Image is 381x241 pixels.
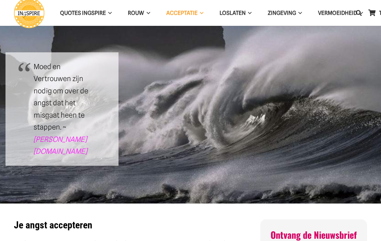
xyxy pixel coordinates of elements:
[318,10,357,16] span: VERMOEIDHEID
[296,5,302,21] span: Zingeving Menu
[220,10,246,16] span: Loslaten
[166,10,198,16] span: Acceptatie
[120,5,158,21] a: ROUWROUW Menu
[106,5,112,21] span: QUOTES INGSPIRE Menu
[310,5,371,21] a: VERMOEIDHEIDVERMOEIDHEID Menu
[34,135,87,156] a: [PERSON_NAME][DOMAIN_NAME]
[352,5,365,21] a: Zoeken
[128,10,144,16] span: ROUW
[144,5,150,21] span: ROUW Menu
[246,5,252,21] span: Loslaten Menu
[52,5,120,21] a: QUOTES INGSPIREQUOTES INGSPIRE Menu
[14,219,244,231] h1: Je angst accepteren
[158,5,211,21] a: AcceptatieAcceptatie Menu
[260,5,310,21] a: ZingevingZingeving Menu
[211,5,260,21] a: LoslatenLoslaten Menu
[268,10,296,16] span: Zingeving
[34,61,91,158] p: Moed en Vertrouwen zijn nodig om over de angst dat het misgaat heen te stappen. ~
[60,10,106,16] span: QUOTES INGSPIRE
[198,5,203,21] span: Acceptatie Menu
